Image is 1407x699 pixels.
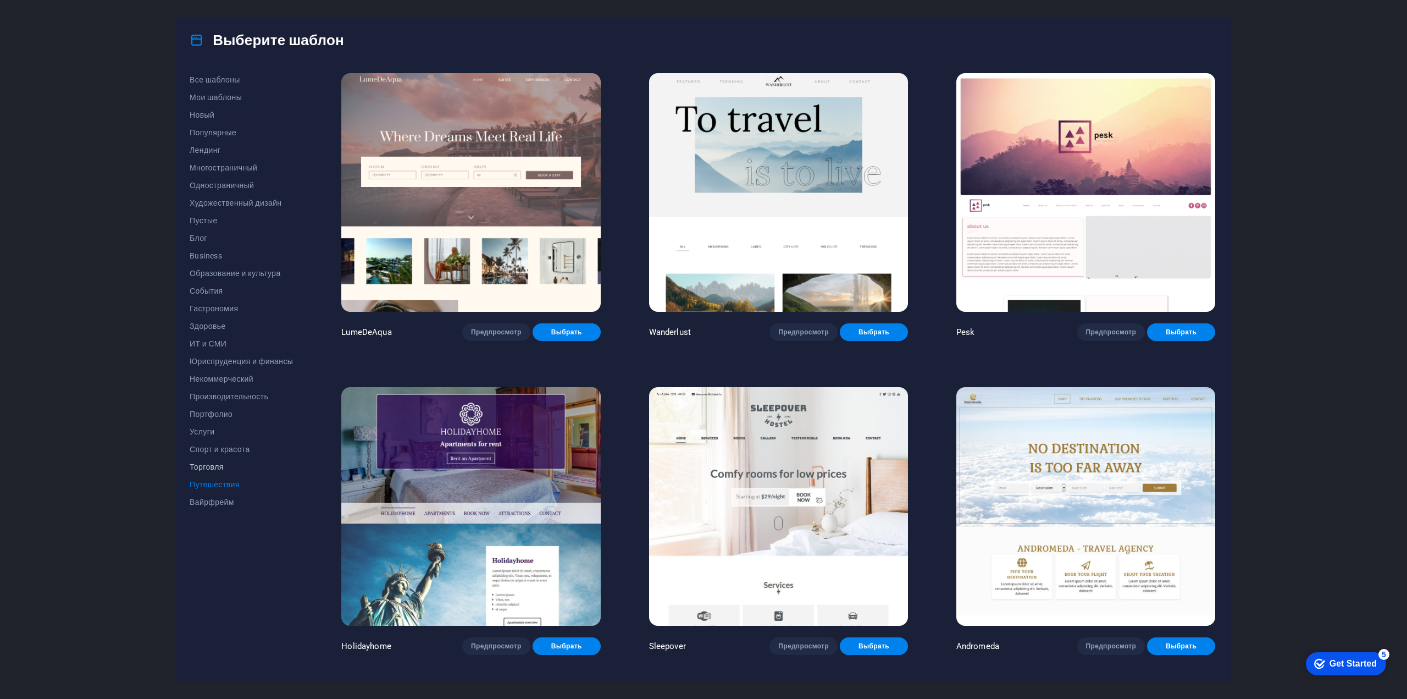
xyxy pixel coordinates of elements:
[840,323,908,341] button: Выбрать
[541,328,592,337] span: Выбрать
[190,423,293,441] button: Услуги
[778,642,829,651] span: Предпросмотр
[190,370,293,388] button: Некоммерческий
[81,2,92,13] div: 5
[1077,637,1145,655] button: Предпросмотр
[190,181,293,190] span: Одностраничный
[190,463,293,471] span: Торговля
[190,199,293,207] span: Художественный дизайн
[649,327,691,338] p: Wanderlust
[190,194,293,212] button: Художественный дизайн
[462,637,530,655] button: Предпросмотр
[190,146,293,155] span: Лендинг
[190,229,293,247] button: Блог
[1156,642,1206,651] span: Выбрать
[190,335,293,353] button: ИТ и СМИ
[190,353,293,370] button: Юриспруденция и финансы
[190,480,293,489] span: Путешествия
[649,73,908,312] img: Wanderlust
[190,212,293,229] button: Пустые
[190,282,293,300] button: События
[190,445,293,454] span: Спорт и красота
[190,265,293,282] button: Образование и культура
[471,328,522,337] span: Предпросмотр
[778,328,829,337] span: Предпросмотр
[341,387,600,626] img: Holidayhome
[190,71,293,89] button: Все шаблоны
[956,641,999,652] p: Andromeda
[190,427,293,436] span: Услуги
[190,234,293,243] span: Блог
[956,387,1215,626] img: Andromeda
[341,327,391,338] p: LumeDeAqua
[533,323,601,341] button: Выбрать
[190,31,344,49] h4: Выберите шаблон
[190,159,293,177] button: Многостраничный
[462,323,530,341] button: Предпросмотр
[190,339,293,348] span: ИТ и СМИ
[190,300,293,317] button: Гастрономия
[541,642,592,651] span: Выбрать
[649,641,686,652] p: Sleepover
[190,163,293,172] span: Многостраничный
[190,304,293,313] span: Гастрономия
[769,637,838,655] button: Предпросмотр
[190,405,293,423] button: Портфолио
[341,641,391,652] p: Holidayhome
[190,410,293,419] span: Портфолио
[190,269,293,278] span: Образование и культура
[649,387,908,626] img: Sleepover
[190,106,293,124] button: Новый
[190,388,293,405] button: Производительность
[190,247,293,265] button: Business
[190,458,293,476] button: Торговля
[190,493,293,511] button: Вайрфрейм
[190,317,293,335] button: Здоровье
[190,375,293,383] span: Некоммерческий
[190,287,293,295] span: События
[956,327,975,338] p: Pesk
[1147,323,1215,341] button: Выбрать
[190,357,293,366] span: Юриспруденция и финансы
[190,93,293,102] span: Мои шаблоны
[190,141,293,159] button: Лендинг
[341,73,600,312] img: LumeDeAqua
[190,322,293,331] span: Здоровье
[190,498,293,507] span: Вайрфрейм
[1086,328,1137,337] span: Предпросмотр
[190,216,293,225] span: Пустые
[849,642,899,651] span: Выбрать
[1077,323,1145,341] button: Предпросмотр
[190,75,293,84] span: Все шаблоны
[32,12,80,22] div: Get Started
[190,476,293,493] button: Путешествия
[190,128,293,137] span: Популярные
[190,111,293,119] span: Новый
[533,637,601,655] button: Выбрать
[9,5,89,29] div: Get Started 5 items remaining, 0% complete
[190,177,293,194] button: Одностраничный
[840,637,908,655] button: Выбрать
[190,392,293,401] span: Производительность
[956,73,1215,312] img: Pesk
[190,124,293,141] button: Популярные
[849,328,899,337] span: Выбрать
[190,251,293,260] span: Business
[769,323,838,341] button: Предпросмотр
[1156,328,1206,337] span: Выбрать
[190,441,293,458] button: Спорт и красота
[1086,642,1137,651] span: Предпросмотр
[471,642,522,651] span: Предпросмотр
[190,89,293,106] button: Мои шаблоны
[1147,637,1215,655] button: Выбрать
